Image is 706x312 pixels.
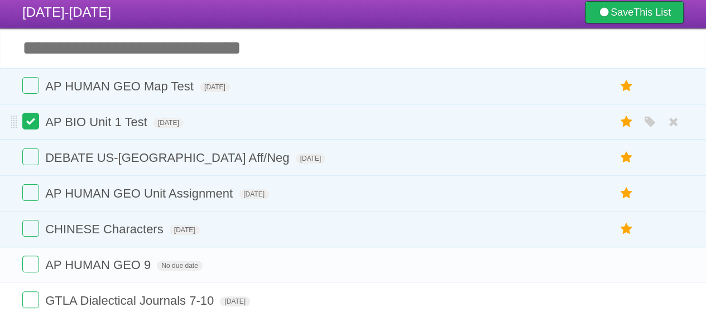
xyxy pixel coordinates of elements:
label: Star task [616,113,637,131]
span: [DATE]-[DATE] [22,4,111,20]
span: CHINESE Characters [45,222,166,236]
label: Done [22,77,39,94]
a: SaveThis List [585,1,684,23]
b: This List [633,7,671,18]
span: [DATE] [220,296,250,306]
label: Star task [616,184,637,203]
span: AP HUMAN GEO Map Test [45,79,196,93]
span: [DATE] [153,118,184,128]
span: GTLA Dialectical Journals 7-10 [45,294,217,308]
span: [DATE] [239,189,269,199]
label: Done [22,291,39,308]
span: DEBATE US-[GEOGRAPHIC_DATA] Aff/Neg [45,151,292,165]
span: AP HUMAN GEO Unit Assignment [45,186,236,200]
label: Done [22,113,39,129]
label: Done [22,184,39,201]
span: [DATE] [170,225,200,235]
label: Done [22,256,39,272]
span: AP BIO Unit 1 Test [45,115,150,129]
span: [DATE] [200,82,230,92]
label: Done [22,220,39,237]
label: Star task [616,148,637,167]
span: AP HUMAN GEO 9 [45,258,153,272]
span: No due date [157,261,202,271]
label: Done [22,148,39,165]
label: Star task [616,220,637,238]
label: Star task [616,77,637,95]
span: [DATE] [296,153,326,164]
